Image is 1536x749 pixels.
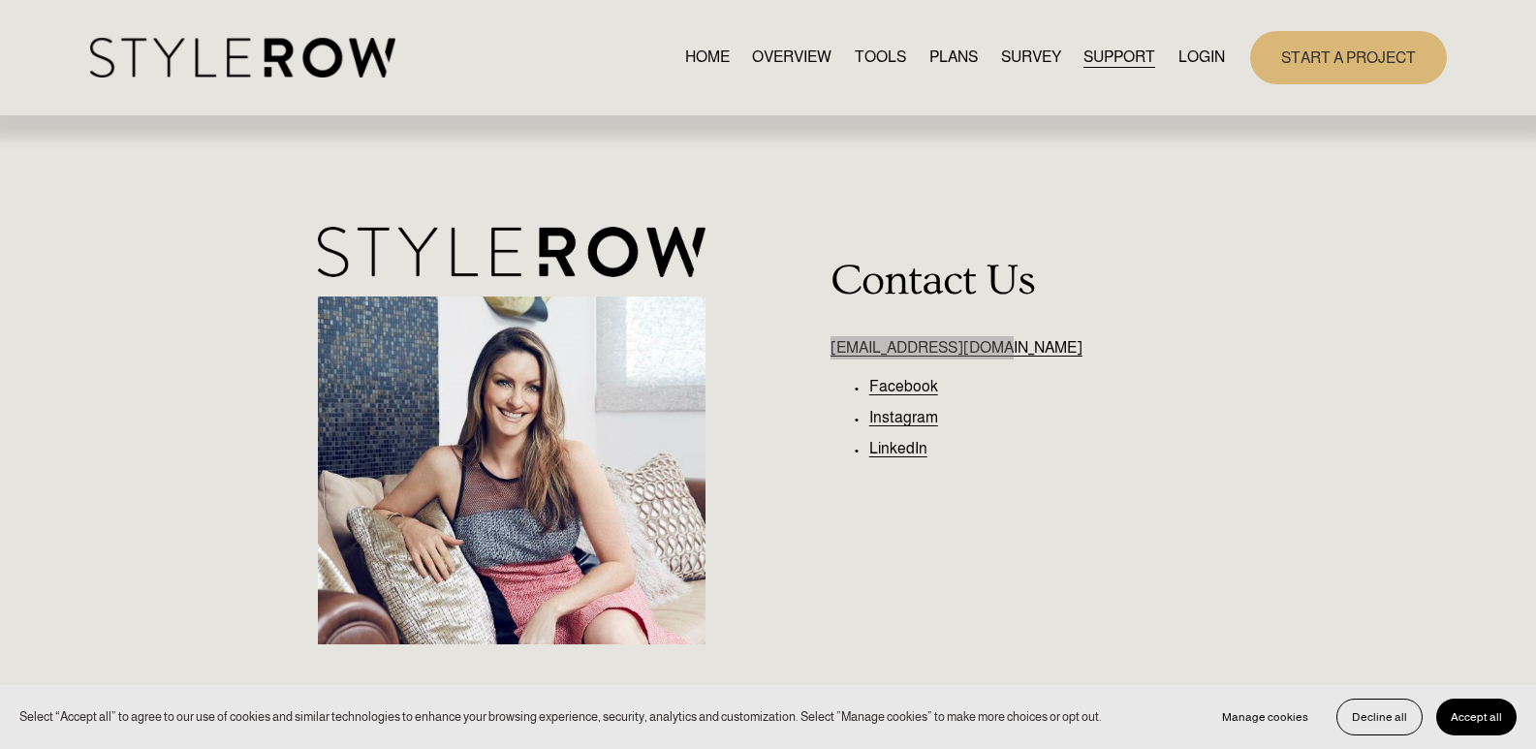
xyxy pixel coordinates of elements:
a: [EMAIL_ADDRESS][DOMAIN_NAME] [831,339,1082,356]
img: StyleRow [90,38,395,78]
button: Manage cookies [1207,699,1323,735]
a: SURVEY [1001,45,1061,71]
h2: Contact Us [831,257,1447,305]
a: LinkedIn [869,440,927,456]
span: Decline all [1352,710,1407,724]
a: TOOLS [855,45,906,71]
a: Facebook [869,378,938,394]
button: Accept all [1436,699,1517,735]
a: folder dropdown [1083,45,1155,71]
span: Manage cookies [1222,710,1308,724]
p: Select “Accept all” to agree to our use of cookies and similar technologies to enhance your brows... [19,707,1102,726]
a: Instagram [869,409,938,425]
a: PLANS [929,45,978,71]
span: SUPPORT [1083,46,1155,69]
button: Decline all [1336,699,1423,735]
a: HOME [685,45,730,71]
a: START A PROJECT [1250,31,1447,84]
a: OVERVIEW [752,45,831,71]
a: LOGIN [1178,45,1225,71]
span: Accept all [1451,710,1502,724]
